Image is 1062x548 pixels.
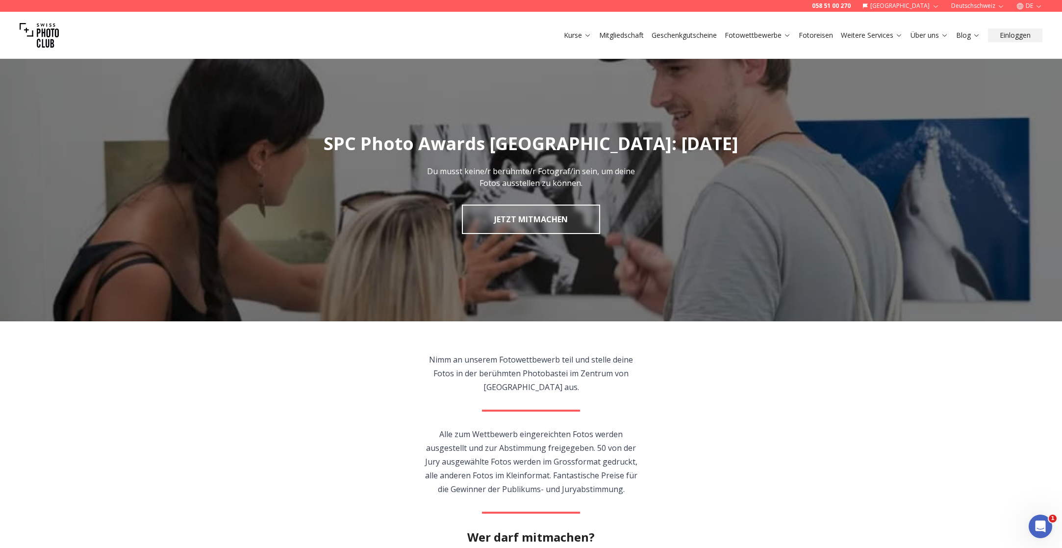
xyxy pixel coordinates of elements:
[419,427,643,496] p: Alle zum Wettbewerb eingereichten Fotos werden ausgestellt und zur Abstimmung freigegeben. 50 von...
[721,28,795,42] button: Fotowettbewerbe
[652,30,717,40] a: Geschenkgutscheine
[841,30,903,40] a: Weitere Services
[648,28,721,42] button: Geschenkgutscheine
[564,30,591,40] a: Kurse
[812,2,851,10] a: 058 51 00 270
[419,353,643,394] p: Nimm an unserem Fotowettbewerb teil und stelle deine Fotos in der berühmten Photobastei im Zentru...
[467,529,595,545] h2: Wer darf mitmachen?
[560,28,595,42] button: Kurse
[1029,515,1052,538] iframe: Intercom live chat
[956,30,980,40] a: Blog
[795,28,837,42] button: Fotoreisen
[462,205,600,234] a: JETZT MITMACHEN
[910,30,948,40] a: Über uns
[20,16,59,55] img: Swiss photo club
[725,30,791,40] a: Fotowettbewerbe
[421,165,641,189] p: Du musst keine/r berühmte/r Fotograf/in sein, um deine Fotos ausstellen zu können.
[907,28,952,42] button: Über uns
[988,28,1042,42] button: Einloggen
[599,30,644,40] a: Mitgliedschaft
[1049,515,1057,522] span: 1
[595,28,648,42] button: Mitgliedschaft
[837,28,907,42] button: Weitere Services
[952,28,984,42] button: Blog
[799,30,833,40] a: Fotoreisen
